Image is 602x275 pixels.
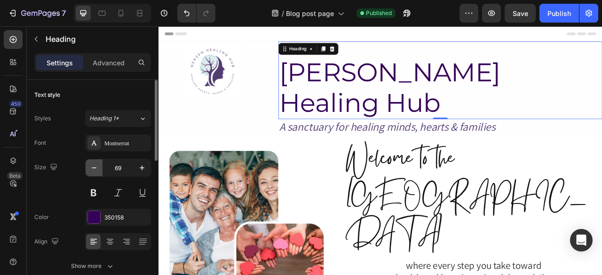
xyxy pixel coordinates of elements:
p: Settings [47,58,73,68]
div: Undo/Redo [177,4,215,23]
div: Styles [34,114,51,123]
span: Published [366,9,392,17]
div: 350158 [104,213,149,222]
button: Show more [34,258,151,275]
div: Color [34,213,49,221]
h2: A sanctuary for healing minds, hearts & families [152,118,564,137]
button: Publish [539,4,579,23]
div: Size [34,161,59,174]
div: Heading [164,24,190,33]
span: Blog post page [286,8,334,18]
span: / [282,8,284,18]
button: 7 [4,4,70,23]
span: Save [513,9,528,17]
h2: [PERSON_NAME] Healing Hub [152,38,564,118]
div: 450 [9,100,23,108]
span: Heading 1* [89,114,119,123]
p: 7 [62,8,66,19]
div: Publish [547,8,571,18]
div: Montserrat [104,139,149,148]
button: Save [505,4,536,23]
button: Heading 1* [85,110,151,127]
div: Align [34,236,61,248]
div: Open Intercom Messenger [570,229,593,251]
div: Beta [7,172,23,180]
div: Font [34,139,46,147]
p: Heading [46,33,147,45]
div: Text style [34,91,60,99]
iframe: Design area [158,26,602,275]
div: Show more [71,261,115,271]
p: Advanced [93,58,125,68]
